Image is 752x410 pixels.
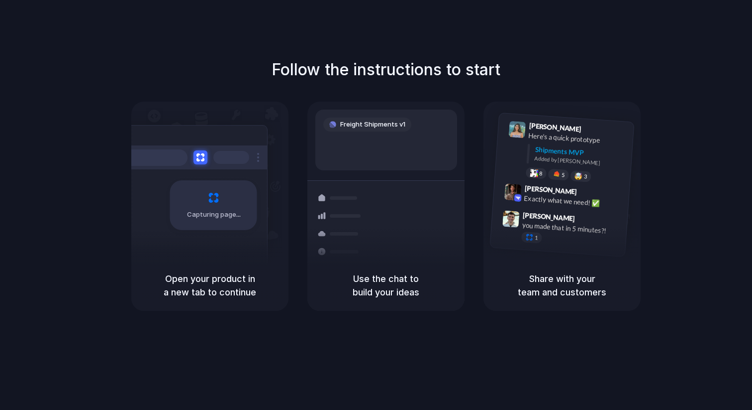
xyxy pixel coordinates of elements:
span: Freight Shipments v1 [340,120,405,130]
div: Added by [PERSON_NAME] [534,154,626,169]
span: 9:42 AM [580,188,600,200]
span: 3 [584,174,587,179]
div: Shipments MVP [535,144,627,161]
div: 🤯 [574,173,583,180]
h5: Open your product in a new tab to continue [143,272,277,299]
h1: Follow the instructions to start [272,58,500,82]
span: [PERSON_NAME] [529,120,581,135]
span: 9:41 AM [584,125,605,137]
span: 5 [562,172,565,178]
div: you made that in 5 minutes?! [522,220,621,237]
h5: Share with your team and customers [495,272,629,299]
h5: Use the chat to build your ideas [319,272,453,299]
span: [PERSON_NAME] [524,183,577,197]
span: 9:47 AM [578,215,598,227]
span: 8 [539,171,543,176]
div: Here's a quick prototype [528,131,628,147]
span: 1 [535,235,538,241]
span: [PERSON_NAME] [523,210,575,224]
div: Exactly what we need! ✅ [524,193,623,210]
span: Capturing page [187,210,242,220]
